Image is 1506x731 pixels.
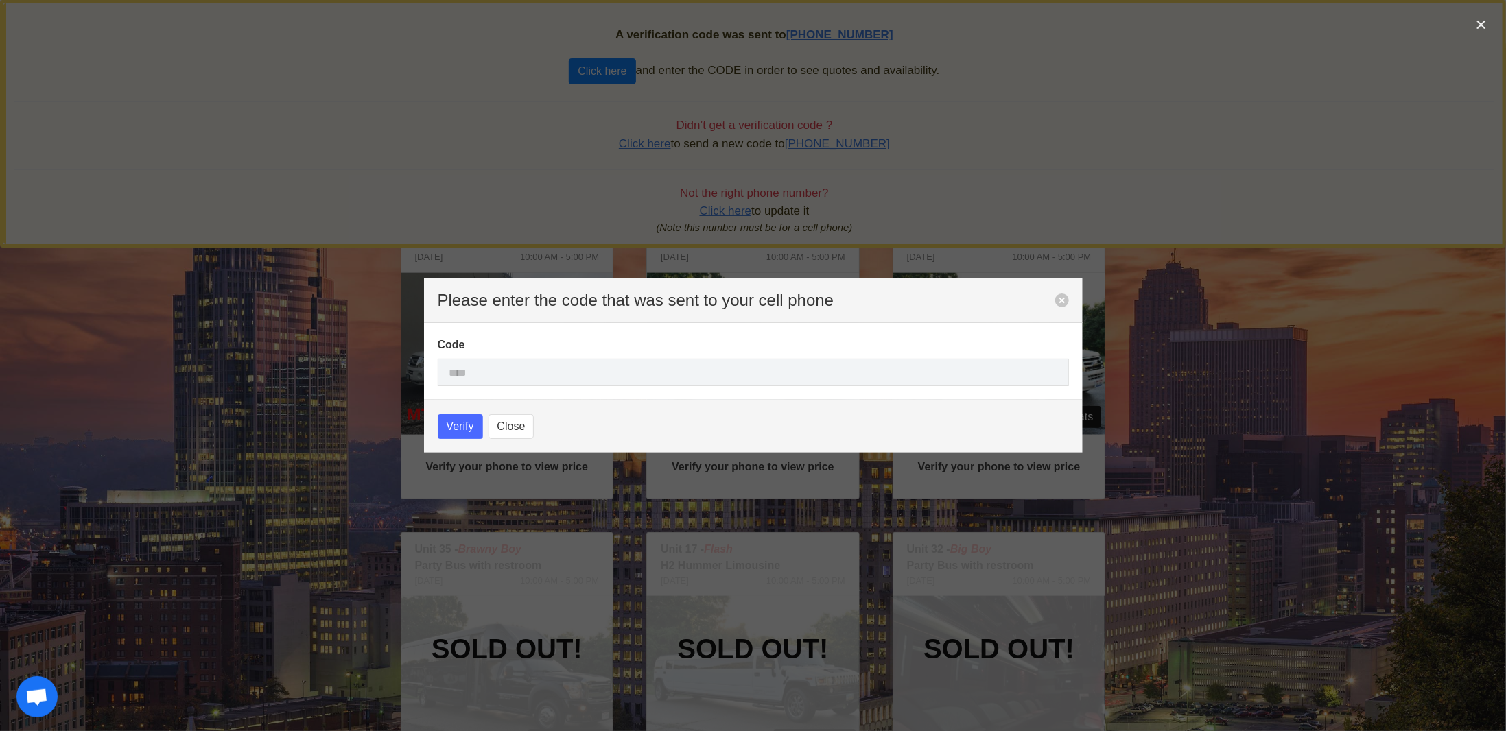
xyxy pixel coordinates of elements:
button: Verify [438,414,483,439]
span: Verify [447,418,474,435]
button: Close [489,414,534,439]
p: Please enter the code that was sent to your cell phone [438,292,1055,309]
span: Close [497,418,526,435]
a: Open chat [16,676,58,717]
label: Code [438,337,1069,353]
